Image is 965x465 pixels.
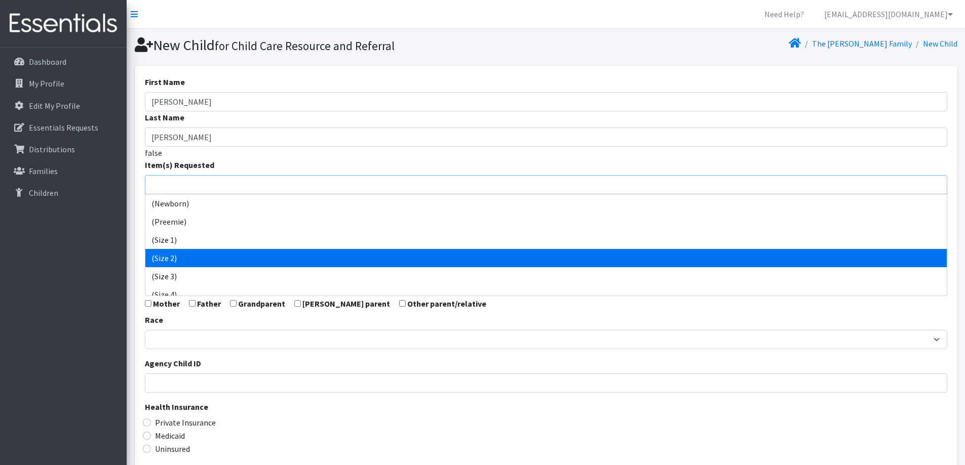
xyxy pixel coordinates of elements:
[145,314,163,326] label: Race
[29,144,75,154] p: Distributions
[29,188,58,198] p: Children
[4,161,123,181] a: Families
[4,139,123,159] a: Distributions
[145,231,947,249] li: (Size 1)
[145,213,947,231] li: (Preemie)
[302,298,390,310] label: [PERSON_NAME] parent
[215,38,395,53] small: for Child Care Resource and Referral
[4,73,123,94] a: My Profile
[812,38,912,49] a: The [PERSON_NAME] Family
[4,96,123,116] a: Edit My Profile
[145,285,947,304] li: (Size 4)
[816,4,961,24] a: [EMAIL_ADDRESS][DOMAIN_NAME]
[145,76,185,88] label: First Name
[923,38,957,49] a: New Child
[145,159,214,171] label: Item(s) Requested
[29,166,58,176] p: Families
[407,298,486,310] label: Other parent/relative
[29,57,66,67] p: Dashboard
[155,416,216,429] label: Private Insurance
[756,4,812,24] a: Need Help?
[197,298,221,310] label: Father
[4,183,123,203] a: Children
[145,194,947,213] li: (Newborn)
[145,249,947,267] li: (Size 2)
[145,111,184,123] label: Last Name
[29,101,80,111] p: Edit My Profile
[135,36,543,54] h1: New Child
[4,117,123,138] a: Essentials Requests
[145,401,947,416] legend: Health Insurance
[155,430,185,442] label: Medicaid
[145,357,201,369] label: Agency Child ID
[155,443,190,455] label: Uninsured
[29,122,98,133] p: Essentials Requests
[29,78,64,89] p: My Profile
[238,298,285,310] label: Grandparent
[4,7,123,40] img: HumanEssentials
[153,298,180,310] label: Mother
[4,52,123,72] a: Dashboard
[145,267,947,285] li: (Size 3)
